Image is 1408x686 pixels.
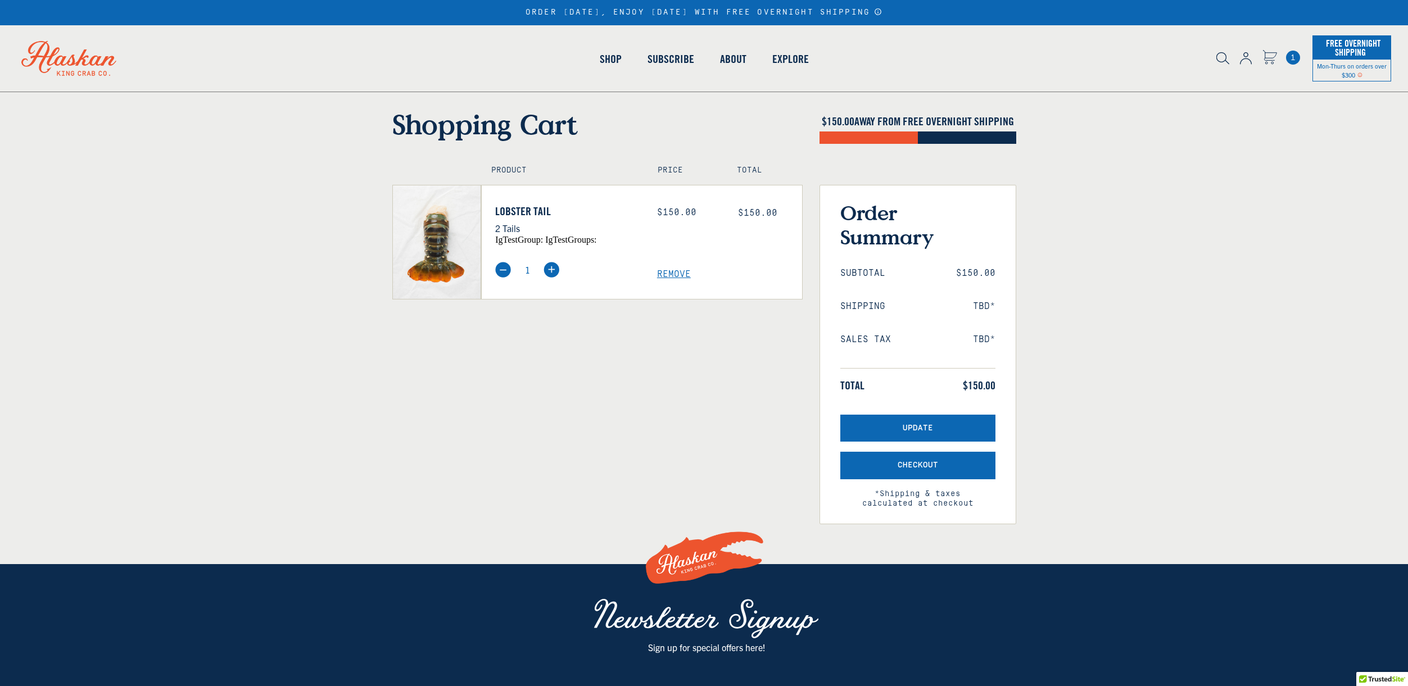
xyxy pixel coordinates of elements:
span: Shipping Notice Icon [1357,71,1362,79]
button: Checkout [840,452,995,479]
div: $150.00 [657,207,721,218]
a: Subscribe [635,27,707,91]
button: Update [840,415,995,442]
p: 2 Tails [495,221,640,235]
a: Explore [759,27,822,91]
img: Lobster Tail - 2 Tails [393,185,481,299]
h4: $ AWAY FROM FREE OVERNIGHT SHIPPING [820,115,1016,128]
img: Alaskan King Crab Co. Logo [642,519,766,598]
a: Cart [1286,51,1300,65]
span: igTestGroups: [545,235,596,244]
span: Mon-Thurs on orders over $300 [1317,62,1387,79]
a: Cart [1262,50,1277,66]
h1: Shopping Cart [392,108,803,140]
img: search [1216,52,1229,65]
span: $150.00 [963,379,995,392]
span: Free Overnight Shipping [1323,35,1380,61]
span: Checkout [898,461,938,470]
span: Shipping [840,301,885,312]
span: *Shipping & taxes calculated at checkout [840,479,995,508]
h4: Price [658,166,713,175]
a: Shop [587,27,635,91]
a: Announcement Bar Modal [874,8,882,16]
span: $150.00 [956,268,995,279]
h4: Product [491,166,633,175]
a: About [707,27,759,91]
span: igTestGroup: [495,235,543,244]
a: Remove [657,269,802,280]
span: 150.00 [827,114,854,128]
span: Total [840,379,864,392]
a: Lobster Tail [495,205,640,218]
span: Subtotal [840,268,885,279]
img: account [1240,52,1252,65]
span: Update [903,424,933,433]
p: Sign up for special offers here! [534,640,880,655]
div: ORDER [DATE], ENJOY [DATE] WITH FREE OVERNIGHT SHIPPING [526,8,882,17]
img: minus [495,262,511,278]
h3: Order Summary [840,201,995,249]
span: Sales Tax [840,334,891,345]
span: 1 [1286,51,1300,65]
span: $150.00 [738,208,777,218]
img: Alaskan King Crab Co. logo [6,25,132,92]
img: plus [544,262,559,278]
h4: Total [737,166,792,175]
